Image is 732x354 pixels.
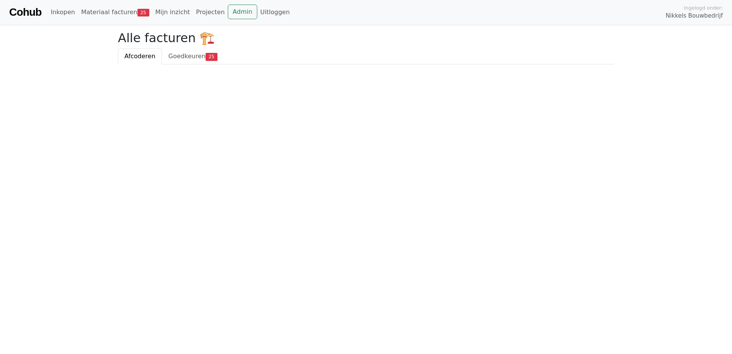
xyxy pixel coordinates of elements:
span: 25 [137,9,149,16]
span: Nikkels Bouwbedrijf [666,11,723,20]
a: Cohub [9,3,41,21]
span: Ingelogd onder: [684,4,723,11]
span: Goedkeuren [168,52,206,60]
span: 25 [206,53,217,61]
a: Afcoderen [118,48,162,64]
a: Inkopen [47,5,78,20]
a: Goedkeuren25 [162,48,224,64]
span: Afcoderen [124,52,155,60]
a: Admin [228,5,257,19]
a: Projecten [193,5,228,20]
a: Uitloggen [257,5,293,20]
h2: Alle facturen 🏗️ [118,31,614,45]
a: Mijn inzicht [152,5,193,20]
a: Materiaal facturen25 [78,5,152,20]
